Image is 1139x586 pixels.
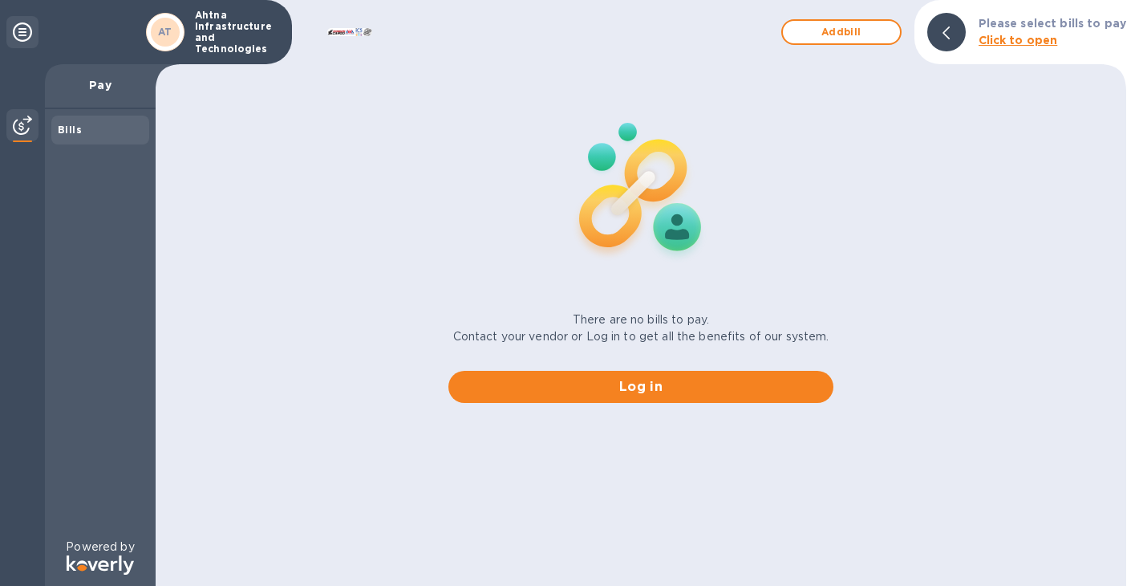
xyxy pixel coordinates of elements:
[461,377,821,397] span: Log in
[796,22,887,42] span: Add bill
[195,10,275,55] p: Ahtna Infrastructure and Technologies
[448,371,833,403] button: Log in
[67,555,134,575] img: Logo
[58,124,82,136] b: Bills
[66,539,134,555] p: Powered by
[979,34,1058,47] b: Click to open
[781,19,902,45] button: Addbill
[158,26,172,38] b: AT
[979,17,1126,30] b: Please select bills to pay
[453,311,829,345] p: There are no bills to pay. Contact your vendor or Log in to get all the benefits of our system.
[58,77,143,93] p: Pay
